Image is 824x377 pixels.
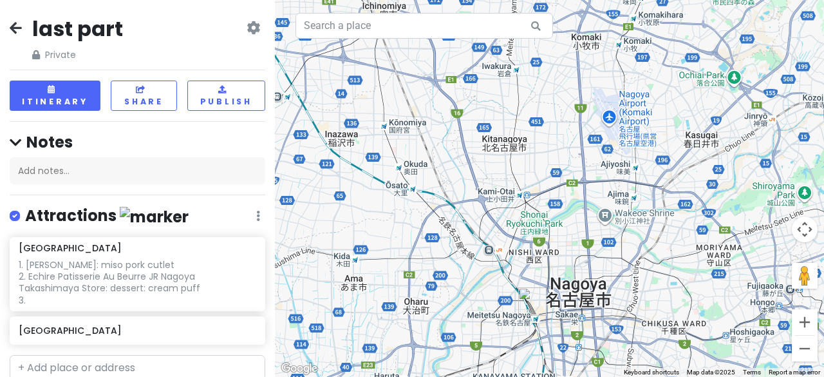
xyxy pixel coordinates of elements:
[19,242,122,254] h6: [GEOGRAPHIC_DATA]
[518,287,547,316] div: Nagoya Station
[10,157,265,184] div: Add notes...
[19,325,256,336] h6: [GEOGRAPHIC_DATA]
[10,81,100,111] button: Itinerary
[187,81,265,111] button: Publish
[687,369,735,376] span: Map data ©2025
[120,207,189,227] img: marker
[10,132,265,152] h4: Notes
[32,15,123,43] h2: last part
[295,13,553,39] input: Search a place
[19,259,256,306] div: 1. [PERSON_NAME]: miso pork cutlet 2. Echire Patisserie Au Beurre JR Nagoya Takashimaya Store: de...
[278,360,321,377] img: Google
[792,336,818,362] button: Zoom out
[624,368,679,377] button: Keyboard shortcuts
[278,360,321,377] a: Open this area in Google Maps (opens a new window)
[111,81,177,111] button: Share
[792,263,818,289] button: Drag Pegman onto the map to open Street View
[32,48,123,62] span: Private
[25,206,189,227] h4: Attractions
[769,369,820,376] a: Report a map error
[792,217,818,242] button: Map camera controls
[792,309,818,335] button: Zoom in
[743,369,761,376] a: Terms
